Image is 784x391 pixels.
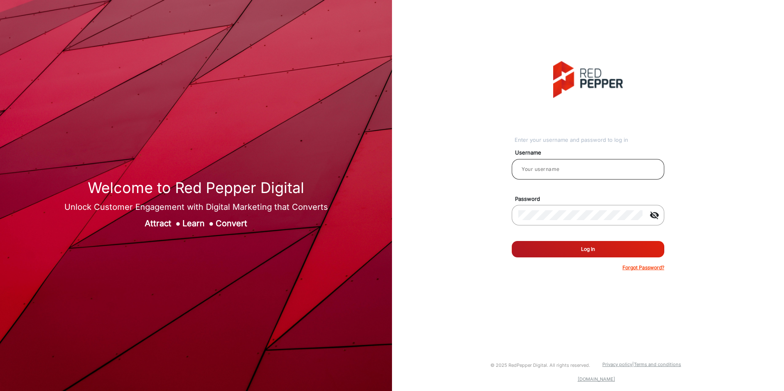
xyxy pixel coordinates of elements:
span: ● [175,218,180,228]
mat-label: Username [509,149,674,157]
a: | [632,361,634,367]
mat-label: Password [509,195,674,203]
p: Forgot Password? [622,264,664,271]
mat-icon: visibility_off [645,210,664,220]
a: [DOMAIN_NAME] [578,376,615,382]
img: vmg-logo [553,61,623,98]
div: Attract Learn Convert [64,217,328,230]
button: Log In [512,241,664,257]
div: Enter your username and password to log in [515,136,664,144]
small: © 2025 RedPepper Digital. All rights reserved. [490,362,590,368]
input: Your username [518,164,658,174]
a: Terms and conditions [634,361,681,367]
h1: Welcome to Red Pepper Digital [64,179,328,197]
div: Unlock Customer Engagement with Digital Marketing that Converts [64,201,328,213]
span: ● [209,218,214,228]
a: Privacy policy [602,361,632,367]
